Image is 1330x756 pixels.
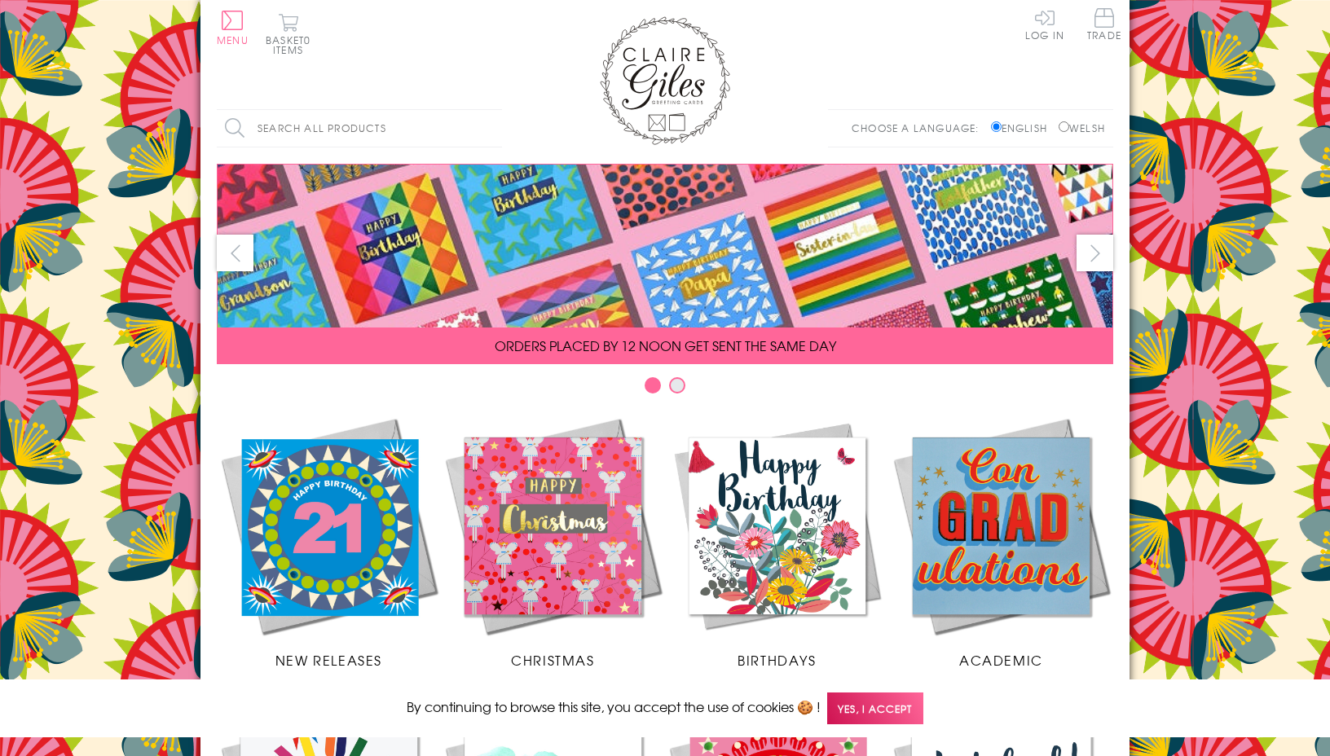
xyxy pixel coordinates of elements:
span: Academic [959,650,1043,670]
label: Welsh [1059,121,1105,135]
a: Birthdays [665,414,889,670]
span: Birthdays [738,650,816,670]
button: Carousel Page 1 (Current Slide) [645,377,661,393]
button: Menu [217,11,249,45]
span: Menu [217,33,249,47]
a: Academic [889,414,1113,670]
input: Welsh [1059,121,1069,132]
span: Trade [1087,8,1121,40]
span: Christmas [511,650,594,670]
button: next [1077,235,1113,271]
input: English [991,121,1002,132]
span: Yes, I accept [827,692,923,724]
a: New Releases [217,414,441,670]
span: ORDERS PLACED BY 12 NOON GET SENT THE SAME DAY [495,336,836,355]
input: Search [486,110,502,147]
div: Carousel Pagination [217,376,1113,402]
button: Basket0 items [266,13,310,55]
span: 0 items [273,33,310,57]
input: Search all products [217,110,502,147]
a: Trade [1087,8,1121,43]
p: Choose a language: [852,121,988,135]
button: Carousel Page 2 [669,377,685,393]
a: Christmas [441,414,665,670]
span: New Releases [275,650,382,670]
img: Claire Giles Greetings Cards [600,16,730,145]
a: Log In [1025,8,1064,40]
button: prev [217,235,253,271]
label: English [991,121,1055,135]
